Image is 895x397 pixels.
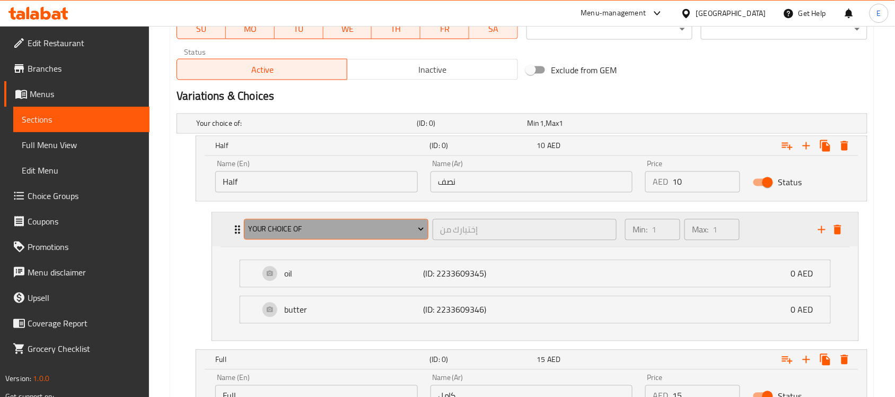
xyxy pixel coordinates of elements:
span: AED [547,353,560,367]
p: (ID: 2233609346) [423,304,516,316]
div: , [528,118,634,129]
button: add [814,222,830,238]
button: FR [420,18,469,39]
button: Your Choice Of [244,219,428,240]
p: 0 AED [791,304,822,316]
button: Delete Full [835,350,854,369]
span: MO [230,21,270,37]
a: Branches [4,56,150,81]
span: Edit Menu [22,164,141,177]
span: Grocery Checklist [28,342,141,355]
p: (ID: 2233609345) [423,267,516,280]
p: Min: [633,223,647,236]
button: TH [372,18,420,39]
div: Expand [240,297,830,323]
a: Grocery Checklist [4,336,150,361]
span: Choice Groups [28,189,141,202]
span: FR [425,21,465,37]
span: Min [528,117,540,131]
div: Expand [196,136,867,156]
button: delete [830,222,846,238]
a: Full Menu View [13,132,150,158]
span: Edit Restaurant [28,37,141,49]
h5: (ID: 0) [430,141,533,151]
a: Coupons [4,209,150,234]
p: butter [284,304,423,316]
a: Edit Menu [13,158,150,183]
span: WE [328,21,368,37]
button: Delete Half [835,136,854,156]
div: Expand [196,350,867,369]
h2: Variations & Choices [177,89,867,105]
a: Upsell [4,285,150,310]
span: Max [546,117,559,131]
span: Full Menu View [22,139,141,151]
span: AED [547,139,560,153]
div: Expand [177,114,867,133]
span: Your Choice Of [248,223,425,236]
span: Exclude from GEM [551,64,617,76]
h5: (ID: 0) [417,118,523,129]
div: ​ [527,19,693,40]
p: Max: [692,223,708,236]
button: TU [275,18,323,39]
a: Choice Groups [4,183,150,209]
button: Add choice group [778,350,797,369]
a: Sections [13,107,150,132]
span: Active [181,62,343,77]
span: TH [376,21,416,37]
span: 1 [540,117,544,131]
p: AED [653,176,668,188]
span: Promotions [28,240,141,253]
span: Coverage Report [28,317,141,330]
button: SA [469,18,518,39]
a: Menus [4,81,150,107]
button: Add new choice [797,350,816,369]
a: Menu disclaimer [4,260,150,285]
div: Expand [212,213,858,247]
button: Inactive [347,59,517,80]
span: Menu disclaimer [28,266,141,279]
span: Version: [5,372,31,385]
span: E [877,7,881,19]
span: 1 [559,117,564,131]
button: MO [226,18,275,39]
h5: Your choice of: [196,118,413,129]
span: Sections [22,113,141,126]
p: oil [284,267,423,280]
input: Please enter price [672,171,740,193]
p: 0 AED [791,267,822,280]
span: TU [279,21,319,37]
span: Menus [30,88,141,100]
span: Status [778,176,802,189]
button: Active [177,59,347,80]
a: Edit Restaurant [4,30,150,56]
button: Add choice group [778,136,797,156]
span: Coupons [28,215,141,228]
h5: Full [215,355,425,365]
span: SA [473,21,514,37]
a: Coverage Report [4,310,150,336]
span: 1.0.0 [33,372,49,385]
a: Promotions [4,234,150,260]
button: WE [323,18,372,39]
button: Clone new choice [816,136,835,156]
span: SU [181,21,222,37]
h5: (ID: 0) [430,355,533,365]
div: ​ [701,19,867,40]
div: Menu-management [581,7,646,20]
li: ExpandExpandExpand [203,208,867,346]
button: SU [177,18,226,39]
input: Enter name Ar [431,171,633,193]
button: Clone new choice [816,350,835,369]
span: Upsell [28,291,141,304]
span: 15 [537,353,546,367]
button: Add new choice [797,136,816,156]
div: [GEOGRAPHIC_DATA] [696,7,766,19]
h5: Half [215,141,425,151]
span: Branches [28,62,141,75]
div: Expand [240,261,830,287]
span: 10 [537,139,546,153]
input: Enter name En [215,171,418,193]
span: Inactive [352,62,513,77]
